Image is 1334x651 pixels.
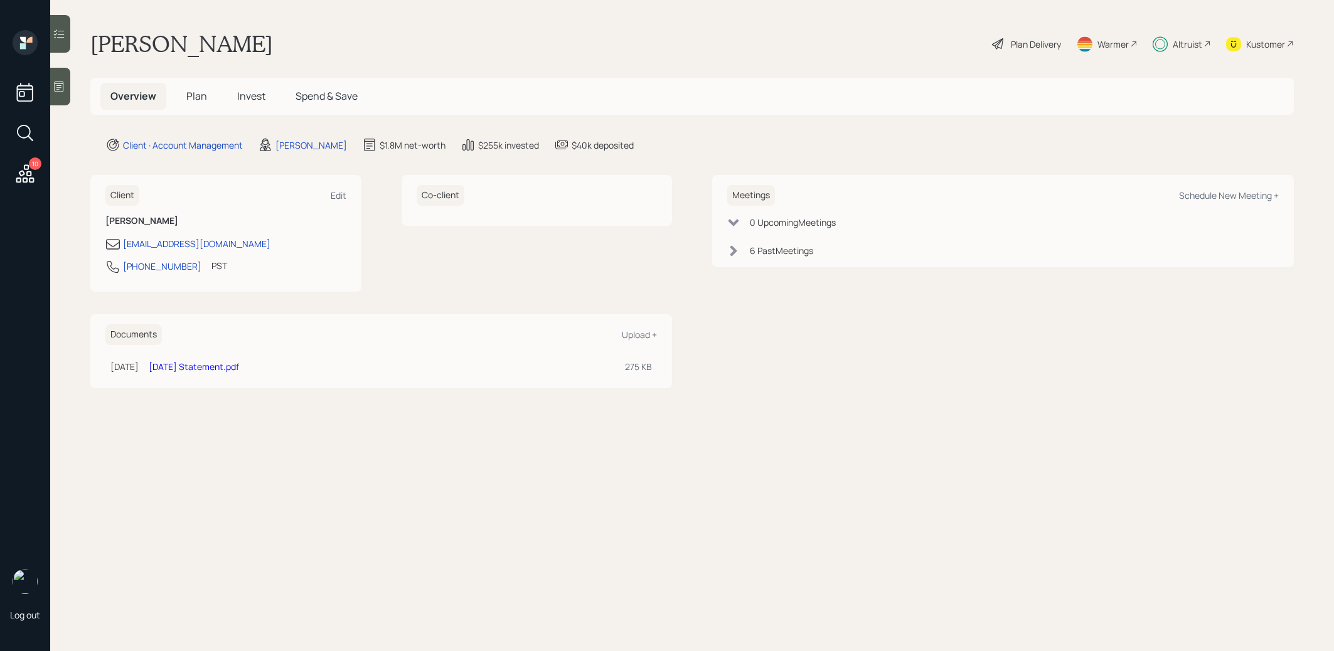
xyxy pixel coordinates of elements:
[123,139,243,152] div: Client · Account Management
[237,89,265,103] span: Invest
[29,157,41,170] div: 10
[1173,38,1202,51] div: Altruist
[105,216,346,226] h6: [PERSON_NAME]
[727,185,775,206] h6: Meetings
[572,139,634,152] div: $40k deposited
[186,89,207,103] span: Plan
[123,237,270,250] div: [EMAIL_ADDRESS][DOMAIN_NAME]
[331,189,346,201] div: Edit
[10,609,40,621] div: Log out
[275,139,347,152] div: [PERSON_NAME]
[296,89,358,103] span: Spend & Save
[1246,38,1285,51] div: Kustomer
[90,30,273,58] h1: [PERSON_NAME]
[417,185,464,206] h6: Co-client
[750,216,836,229] div: 0 Upcoming Meeting s
[149,361,239,373] a: [DATE] Statement.pdf
[211,259,227,272] div: PST
[1097,38,1129,51] div: Warmer
[1179,189,1279,201] div: Schedule New Meeting +
[622,329,657,341] div: Upload +
[13,569,38,594] img: treva-nostdahl-headshot.png
[478,139,539,152] div: $255k invested
[105,185,139,206] h6: Client
[123,260,201,273] div: [PHONE_NUMBER]
[750,244,813,257] div: 6 Past Meeting s
[625,360,652,373] div: 275 KB
[380,139,446,152] div: $1.8M net-worth
[1011,38,1061,51] div: Plan Delivery
[110,89,156,103] span: Overview
[105,324,162,345] h6: Documents
[110,360,139,373] div: [DATE]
